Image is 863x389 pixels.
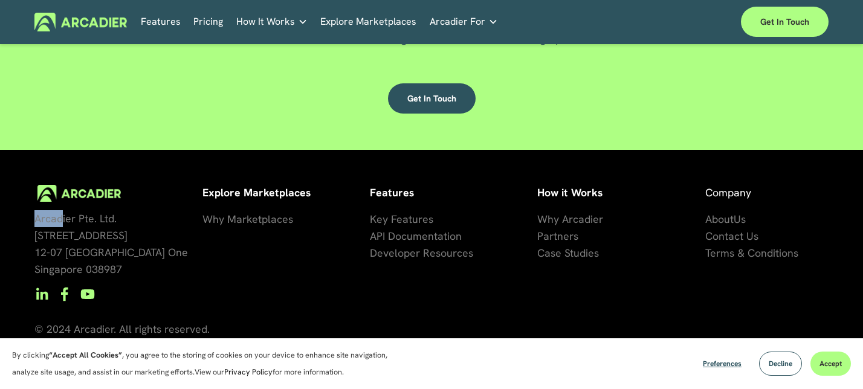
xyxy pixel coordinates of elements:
[370,185,414,199] strong: Features
[537,228,543,245] a: P
[34,287,49,301] a: LinkedIn
[769,359,792,368] span: Decline
[193,13,223,31] a: Pricing
[537,185,603,199] strong: How it Works
[80,287,95,301] a: YouTube
[759,352,802,376] button: Decline
[320,13,416,31] a: Explore Marketplaces
[430,13,485,30] span: Arcadier For
[236,13,295,30] span: How It Works
[694,352,751,376] button: Preferences
[57,287,72,301] a: Facebook
[370,246,473,260] span: Developer Resources
[734,212,746,226] span: Us
[537,245,551,262] a: Ca
[705,246,798,260] span: Terms & Conditions
[551,246,599,260] span: se Studies
[141,13,181,31] a: Features
[803,331,863,389] iframe: Chat Widget
[49,350,122,360] strong: “Accept All Cookies”
[705,229,758,243] span: Contact Us
[370,211,433,228] a: Key Features
[34,13,127,31] img: Arcadier
[236,13,308,31] a: folder dropdown
[543,228,578,245] a: artners
[705,245,798,262] a: Terms & Conditions
[370,212,433,226] span: Key Features
[224,367,273,377] a: Privacy Policy
[741,7,829,37] a: Get in touch
[537,211,603,228] a: Why Arcadier
[388,83,476,114] a: Get in touch
[202,185,311,199] strong: Explore Marketplaces
[537,246,551,260] span: Ca
[370,228,462,245] a: API Documentation
[537,229,543,243] span: P
[703,359,742,368] span: Preferences
[34,211,188,276] span: Arcadier Pte. Ltd. [STREET_ADDRESS] 12-07 [GEOGRAPHIC_DATA] One Singapore 038987
[370,229,462,243] span: API Documentation
[202,211,293,228] a: Why Marketplaces
[34,322,210,336] span: © 2024 Arcadier. All rights reserved.
[202,212,293,226] span: Why Marketplaces
[370,245,473,262] a: Developer Resources
[430,13,498,31] a: folder dropdown
[705,211,734,228] a: About
[12,347,405,381] p: By clicking , you agree to the storing of cookies on your device to enhance site navigation, anal...
[705,212,734,226] span: About
[543,229,578,243] span: artners
[551,245,599,262] a: se Studies
[705,185,751,199] span: Company
[705,228,758,245] a: Contact Us
[537,212,603,226] span: Why Arcadier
